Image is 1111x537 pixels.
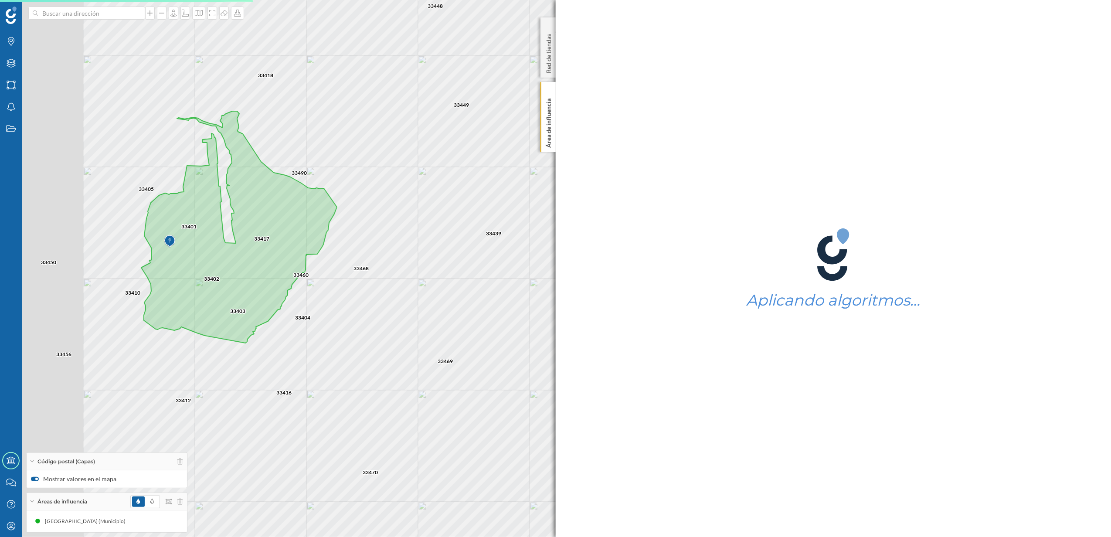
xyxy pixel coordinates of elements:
[37,458,95,466] span: Código postal (Capas)
[544,31,553,73] p: Red de tiendas
[6,7,17,24] img: Geoblink Logo
[746,292,920,309] h1: Aplicando algoritmos…
[37,498,87,506] span: Áreas de influencia
[45,517,130,526] div: [GEOGRAPHIC_DATA] (Municipio)
[31,475,183,483] label: Mostrar valores en el mapa
[544,95,553,148] p: Área de influencia
[17,6,48,14] span: Soporte
[164,233,175,250] img: Marker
